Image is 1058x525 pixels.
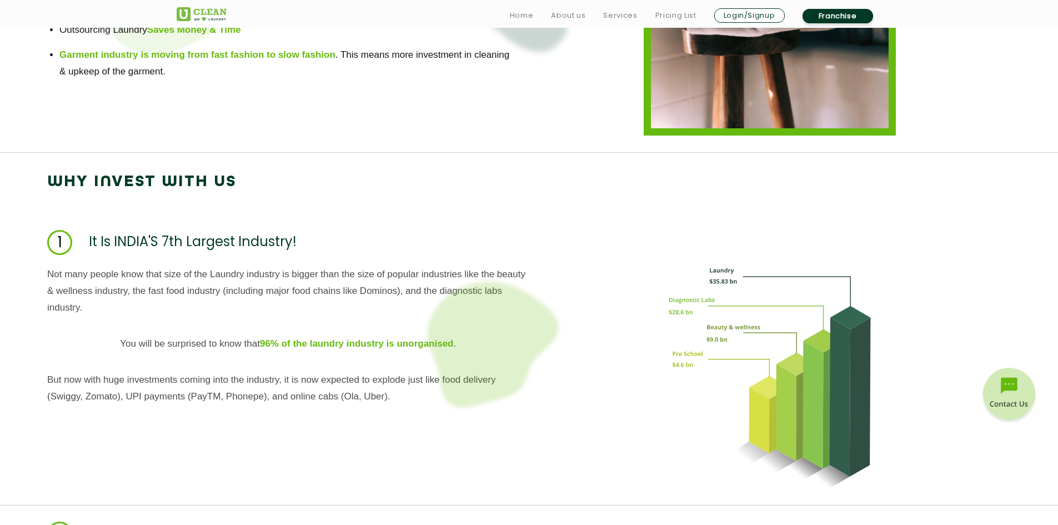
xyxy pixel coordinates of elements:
[59,49,335,60] b: Garment industry is moving from fast fashion to slow fashion
[59,47,517,80] li: . This means more investment in cleaning & upkeep of the garment.
[47,169,237,196] p: WHY INVEST WITH US
[260,338,454,349] b: 96% of the laundry industry is unorganised
[551,9,585,22] a: About us
[147,24,241,35] b: Saves Money & Time
[803,9,873,23] a: Franchise
[47,372,529,405] p: But now with huge investments coming into the industry, it is now expected to explode just like f...
[47,266,529,316] p: Not many people know that size of the Laundry industry is bigger than the size of popular industr...
[47,230,72,255] span: 1
[714,8,785,23] a: Login/Signup
[120,336,456,352] p: You will be surprised to know that .
[603,9,637,22] a: Services
[655,9,696,22] a: Pricing List
[510,9,534,22] a: Home
[669,266,871,488] img: industry-table
[177,7,227,21] img: UClean Laundry and Dry Cleaning
[981,368,1037,423] img: contact-btn
[59,22,517,38] li: Outsourcing Laundry
[89,230,297,255] p: It Is INDIA'S 7th Largest Industry!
